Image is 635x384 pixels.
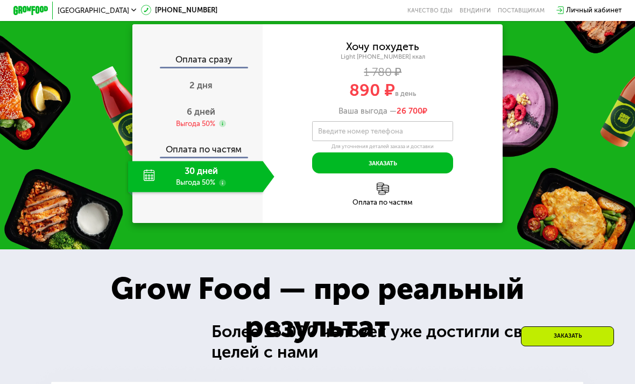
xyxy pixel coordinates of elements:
div: Заказать [521,326,614,346]
span: 890 ₽ [349,80,395,100]
a: Вендинги [460,7,491,14]
div: Личный кабинет [566,5,622,16]
span: в день [395,89,416,97]
div: Оплата сразу [133,55,263,67]
span: 2 дня [189,80,213,90]
img: l6xcnZfty9opOoJh.png [377,183,389,195]
div: Более 15 000 человек уже достигли своих целей с нами [211,322,582,362]
div: Оплата по частям [133,136,263,157]
a: Качество еды [407,7,453,14]
div: поставщикам [498,7,545,14]
div: Grow Food — про реальный результат [67,270,567,345]
span: [GEOGRAPHIC_DATA] [58,7,129,14]
div: Хочу похудеть [346,42,419,52]
div: Оплата по частям [263,199,503,206]
span: 26 700 [397,106,422,116]
div: Для уточнения деталей заказа и доставки [312,143,453,150]
div: Ваша выгода — [263,106,503,116]
button: Заказать [312,152,453,173]
span: ₽ [397,106,427,116]
div: 1 780 ₽ [263,67,503,77]
label: Введите номер телефона [318,129,403,134]
a: [PHONE_NUMBER] [141,5,217,16]
span: 6 дней [187,107,215,117]
div: Light [PHONE_NUMBER] ккал [263,53,503,61]
div: Выгода 50% [176,119,215,129]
